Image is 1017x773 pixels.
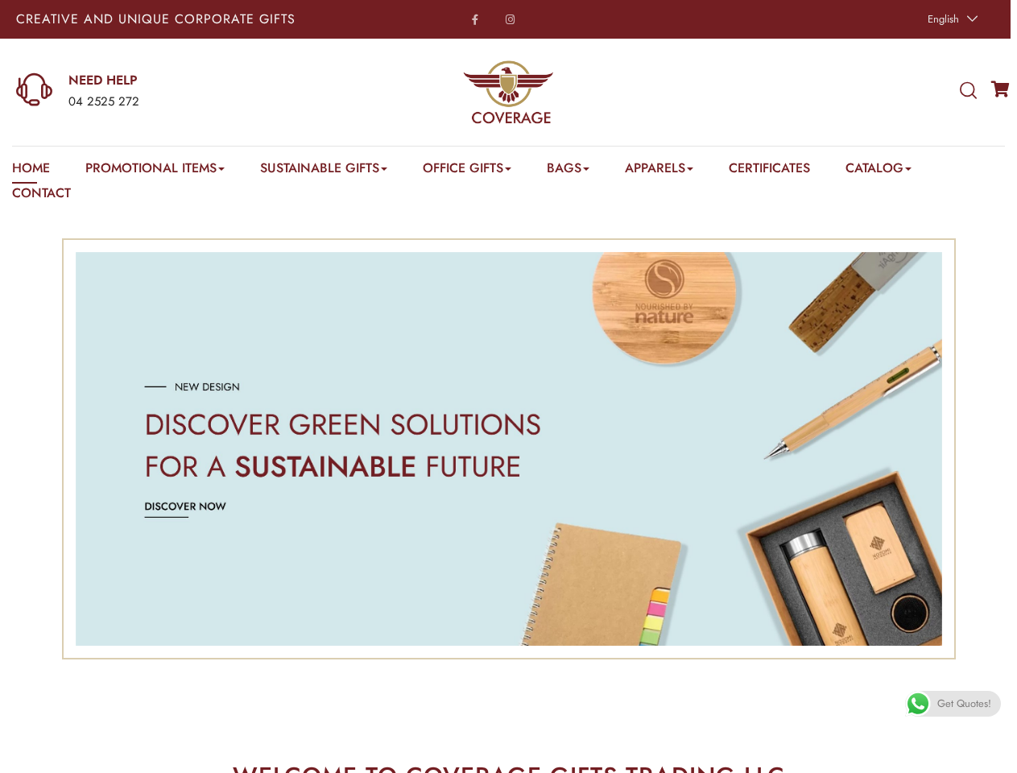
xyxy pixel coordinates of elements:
[547,159,589,184] a: Bags
[12,184,71,209] a: Contact
[12,159,50,184] a: Home
[16,13,399,26] p: Creative and Unique Corporate Gifts
[920,8,982,31] a: English
[76,252,942,646] img: 2
[625,159,693,184] a: Apparels
[729,159,810,184] a: Certificates
[85,159,225,184] a: Promotional Items
[845,159,912,184] a: Catalog
[260,159,387,184] a: Sustainable Gifts
[76,252,942,646] div: 2 / 3
[423,159,511,184] a: Office Gifts
[937,691,991,717] span: Get Quotes!
[68,72,331,89] a: NEED HELP
[68,92,331,113] div: 04 2525 272
[928,11,959,27] span: English
[76,252,942,646] div: Image Carousel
